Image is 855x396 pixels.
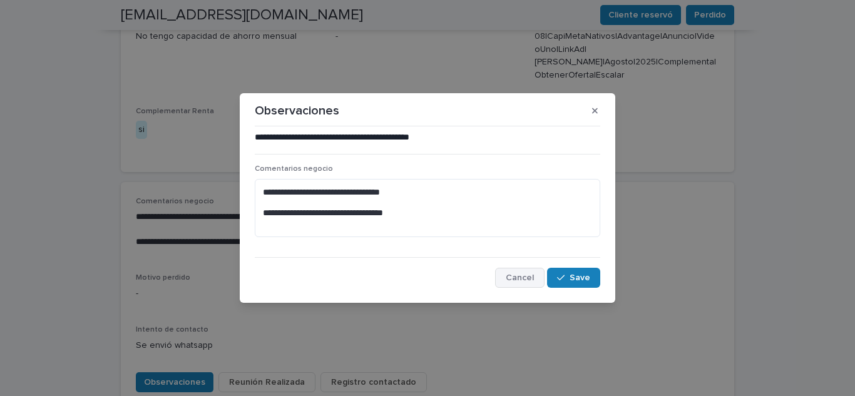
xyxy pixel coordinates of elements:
[506,273,534,282] span: Cancel
[570,273,590,282] span: Save
[255,103,339,118] p: Observaciones
[255,165,333,173] span: Comentarios negocio
[495,268,545,288] button: Cancel
[547,268,600,288] button: Save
